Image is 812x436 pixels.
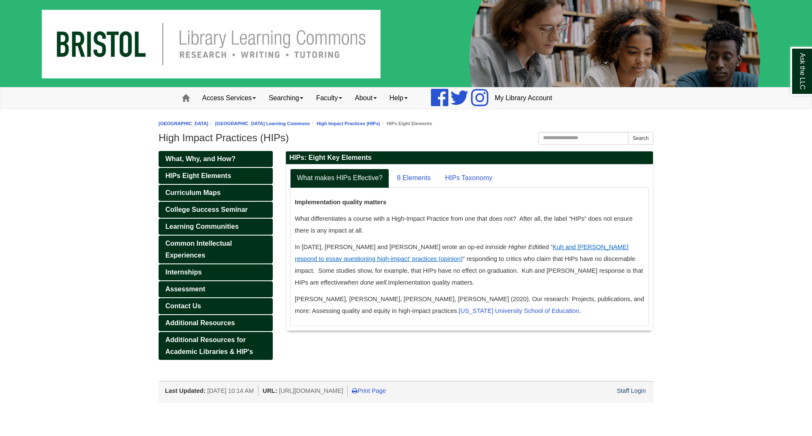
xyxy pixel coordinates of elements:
[490,244,536,250] i: Inside Higher Ed
[286,151,653,165] h2: HIPs: Eight Key Elements
[439,169,499,188] a: HIPs Taxonomy
[279,387,343,394] span: [URL][DOMAIN_NAME]
[290,169,389,188] a: What makes HIPs Effective?
[159,202,273,218] a: College Success Seminar
[165,223,239,230] span: Learning Communities
[295,199,387,206] b: Implementation quality matters
[310,88,348,109] a: Faculty
[159,219,273,235] a: Learning Communities
[159,151,273,360] div: Guide Pages
[196,88,262,109] a: Access Services
[159,298,273,314] a: Contact Us
[159,236,273,263] a: Common Intellectual Experiences
[295,244,643,286] span: In [DATE], [PERSON_NAME] and [PERSON_NAME] wrote an op-ed in titled “ ” responding to critics who...
[295,244,628,262] a: Kuh and [PERSON_NAME] respond to essay questioning high-impact’ practices (opinion)
[165,172,231,179] span: HIPs Eight Elements
[159,315,273,331] a: Additional Resources
[380,120,432,128] li: HIPs Eight Elements
[165,319,235,326] span: Additional Resources
[165,387,206,394] span: Last Updated:
[352,387,386,394] a: Print Page
[352,388,357,394] i: Print Page
[390,169,437,188] a: 8 Elements
[215,121,310,126] a: [GEOGRAPHIC_DATA] Learning Commons
[617,387,646,394] a: Staff Login
[165,302,201,310] span: Contact Us
[348,88,383,109] a: About
[628,132,653,145] button: Search
[159,185,273,201] a: Curriculum Maps
[165,189,221,196] span: Curriculum Maps
[165,269,202,276] span: Internships
[295,215,633,234] span: What differentiates a course with a High-Impact Practice from one that does not? After all, the l...
[159,120,653,128] nav: breadcrumb
[165,155,236,162] span: What, Why, and How?
[263,387,277,394] span: URL:
[159,151,273,167] a: What, Why, and How?
[207,387,254,394] span: [DATE] 10:14 AM
[165,240,232,259] span: Common Intellectual Experiences
[159,281,273,297] a: Assessment
[165,285,205,293] span: Assessment
[165,336,253,355] span: Additional Resources for Academic Libraries & HIP's
[262,88,310,109] a: Searching
[159,132,653,144] h1: High Impact Practices (HIPs)
[317,121,380,126] a: High Impact Practices (HIPs)
[383,88,414,109] a: Help
[159,332,273,360] a: Additional Resources for Academic Libraries & HIP's
[343,279,388,286] i: when done well.
[159,264,273,280] a: Internships
[295,296,644,314] span: [PERSON_NAME], [PERSON_NAME], [PERSON_NAME], [PERSON_NAME] (2020). Our research: Projects, public...
[165,206,248,213] span: College Success Seminar
[488,88,559,109] a: My Library Account
[459,307,579,314] a: [US_STATE] University School of Education
[159,121,208,126] a: [GEOGRAPHIC_DATA]
[159,168,273,184] a: HIPs Eight Elements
